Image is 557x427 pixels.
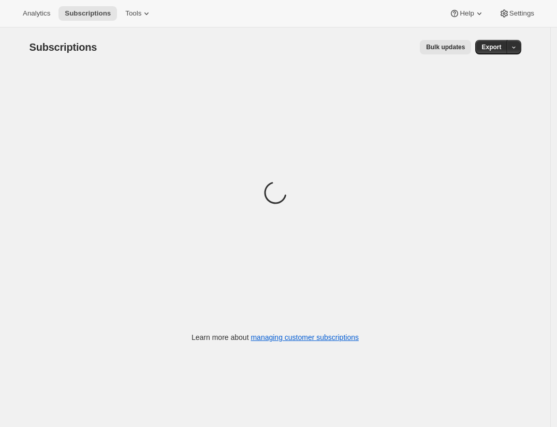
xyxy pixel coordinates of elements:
button: Settings [493,6,540,21]
span: Analytics [23,9,50,18]
button: Bulk updates [420,40,471,54]
button: Export [475,40,507,54]
span: Settings [509,9,534,18]
span: Subscriptions [65,9,111,18]
button: Subscriptions [58,6,117,21]
span: Subscriptions [30,41,97,53]
span: Help [460,9,474,18]
button: Analytics [17,6,56,21]
span: Bulk updates [426,43,465,51]
button: Help [443,6,490,21]
a: managing customer subscriptions [251,333,359,341]
span: Tools [125,9,141,18]
p: Learn more about [192,332,359,343]
button: Tools [119,6,158,21]
span: Export [481,43,501,51]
